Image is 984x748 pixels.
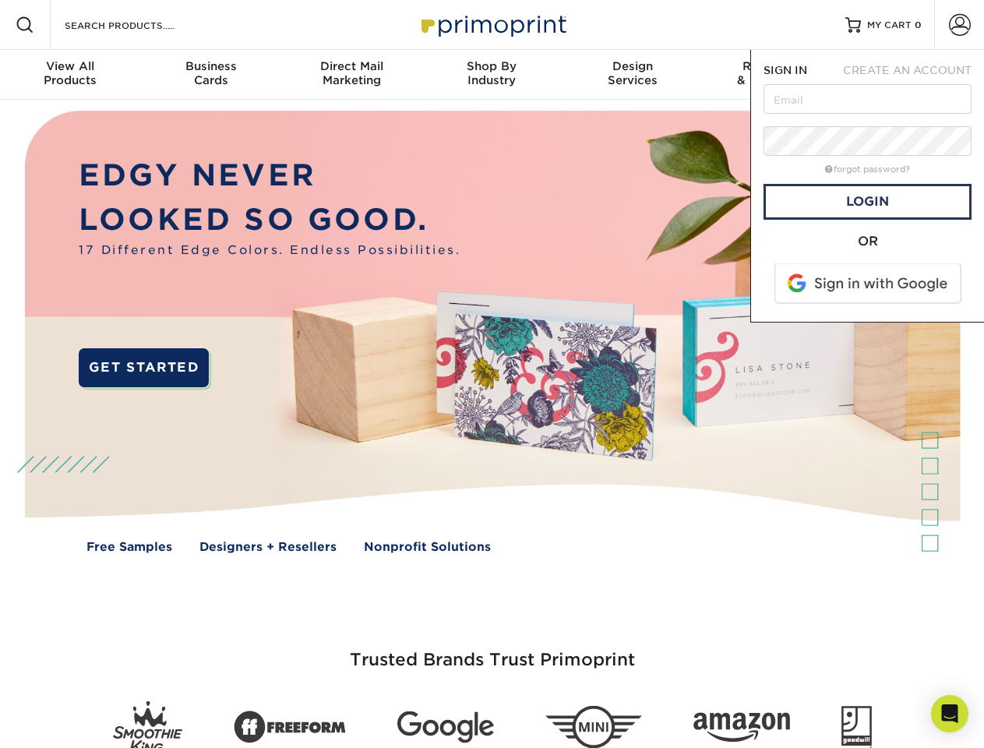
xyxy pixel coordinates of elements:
div: OR [764,232,972,251]
a: Direct MailMarketing [281,50,421,100]
img: Google [397,711,494,743]
span: CREATE AN ACCOUNT [843,64,972,76]
a: Designers + Resellers [199,538,337,556]
a: Nonprofit Solutions [364,538,491,556]
img: Goodwill [841,706,872,748]
span: Design [563,59,703,73]
div: Open Intercom Messenger [931,695,968,732]
div: Marketing [281,59,421,87]
h3: Trusted Brands Trust Primoprint [37,612,948,689]
a: Free Samples [86,538,172,556]
img: Primoprint [414,8,570,41]
a: DesignServices [563,50,703,100]
span: SIGN IN [764,64,807,76]
span: 17 Different Edge Colors. Endless Possibilities. [79,242,460,259]
div: & Templates [703,59,843,87]
p: LOOKED SO GOOD. [79,198,460,242]
p: EDGY NEVER [79,153,460,198]
input: SEARCH PRODUCTS..... [63,16,215,34]
span: Business [140,59,280,73]
a: forgot password? [825,164,910,175]
a: Login [764,184,972,220]
input: Email [764,84,972,114]
div: Industry [421,59,562,87]
a: GET STARTED [79,348,209,387]
span: 0 [915,19,922,30]
span: Resources [703,59,843,73]
span: Shop By [421,59,562,73]
a: Resources& Templates [703,50,843,100]
span: MY CART [867,19,912,32]
a: BusinessCards [140,50,280,100]
img: Amazon [693,713,790,743]
a: Shop ByIndustry [421,50,562,100]
div: Services [563,59,703,87]
span: Direct Mail [281,59,421,73]
div: Cards [140,59,280,87]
